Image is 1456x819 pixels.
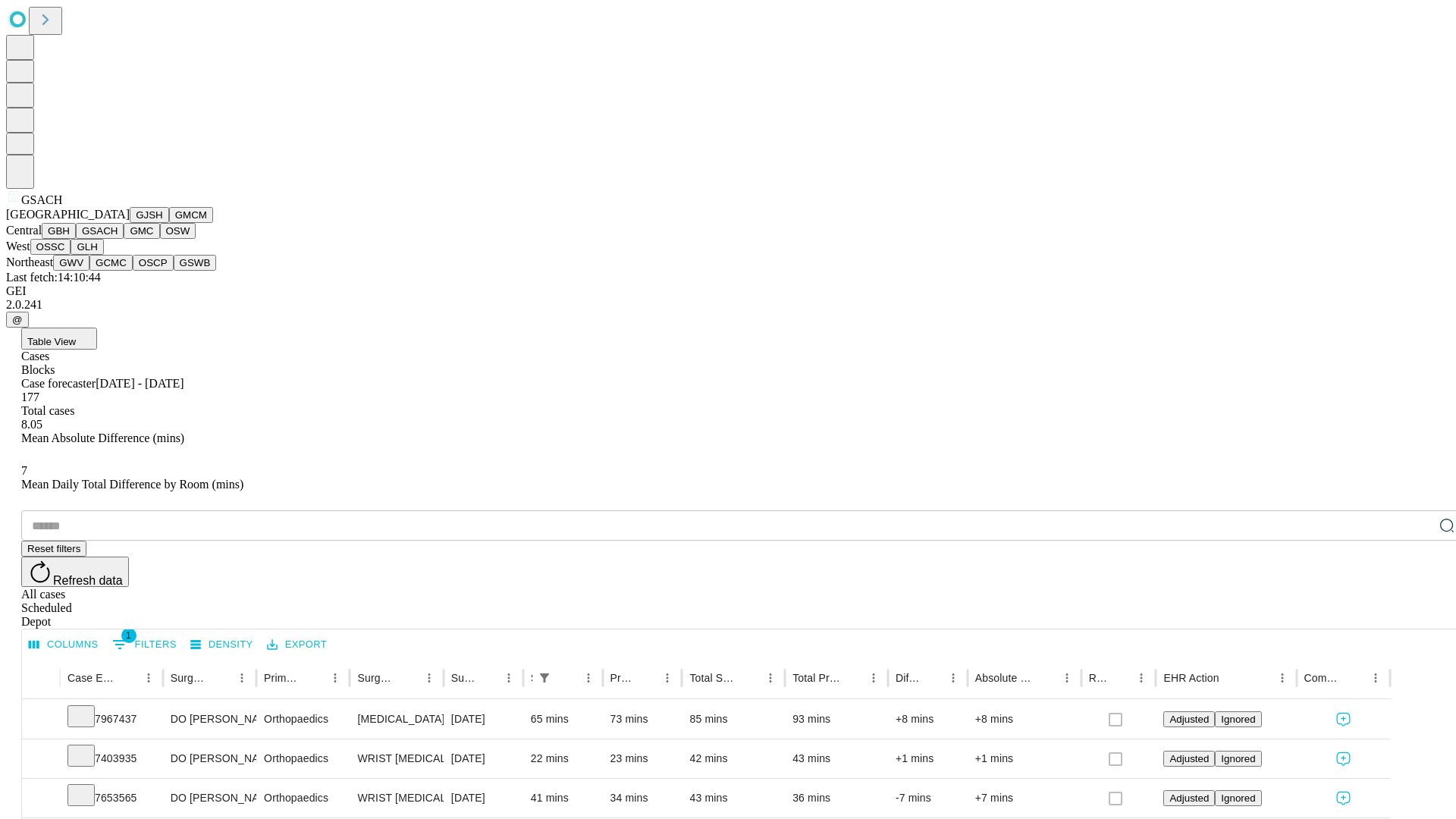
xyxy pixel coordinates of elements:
button: @ [6,312,29,328]
button: GBH [42,223,76,239]
button: Show filters [534,667,555,689]
button: Menu [1056,667,1078,689]
span: Ignored [1221,753,1255,764]
span: Ignored [1221,714,1255,725]
button: Sort [397,667,419,689]
span: West [6,240,30,253]
div: 36 mins [792,779,880,817]
div: +8 mins [975,700,1074,739]
div: Orthopaedics [264,779,342,817]
div: Surgeon Name [171,672,209,684]
span: Mean Absolute Difference (mins) [21,431,184,444]
div: 43 mins [792,739,880,778]
button: Sort [210,667,231,689]
div: 2.0.241 [6,298,1450,312]
div: 85 mins [689,700,777,739]
div: Orthopaedics [264,700,342,739]
button: Sort [842,667,863,689]
div: +7 mins [975,779,1074,817]
button: Refresh data [21,557,129,587]
span: Adjusted [1169,792,1209,804]
button: Menu [1272,667,1293,689]
button: Expand [30,746,52,773]
span: Table View [27,336,76,347]
div: WRIST [MEDICAL_DATA] SURGERY RELEASE TRANSVERSE [MEDICAL_DATA] LIGAMENT [357,739,435,778]
div: WRIST [MEDICAL_DATA] SURGERY RELEASE TRANSVERSE [MEDICAL_DATA] LIGAMENT [357,779,435,817]
div: 42 mins [689,739,777,778]
span: Northeast [6,256,53,268]
span: Ignored [1221,792,1255,804]
div: 34 mins [610,779,675,817]
span: GSACH [21,193,62,206]
button: Sort [1109,667,1131,689]
div: DO [PERSON_NAME] [PERSON_NAME] Do [171,739,249,778]
button: Reset filters [21,541,86,557]
button: Sort [1344,667,1365,689]
button: Sort [117,667,138,689]
button: Menu [231,667,253,689]
span: Adjusted [1169,753,1209,764]
button: OSW [160,223,196,239]
div: Resolved in EHR [1089,672,1109,684]
button: Menu [1131,667,1152,689]
button: Sort [557,667,578,689]
button: GJSH [130,207,169,223]
div: 65 mins [531,700,595,739]
div: 22 mins [531,739,595,778]
div: Surgery Date [451,672,475,684]
span: Mean Daily Total Difference by Room (mins) [21,478,243,491]
button: Adjusted [1163,790,1215,806]
button: Show filters [108,632,180,657]
span: 8.05 [21,418,42,431]
div: Surgery Name [357,672,395,684]
button: Menu [760,667,781,689]
span: Case forecaster [21,377,96,390]
div: DO [PERSON_NAME] [PERSON_NAME] Do [171,700,249,739]
button: Table View [21,328,97,350]
button: GCMC [89,255,133,271]
span: 177 [21,391,39,403]
div: Comments [1304,672,1342,684]
span: Refresh data [53,574,123,587]
button: Select columns [25,633,102,657]
button: GSWB [174,255,217,271]
div: +1 mins [896,739,960,778]
div: [MEDICAL_DATA] SKIN AND [MEDICAL_DATA] [357,700,435,739]
button: Expand [30,786,52,812]
button: GLH [71,239,103,255]
button: Sort [739,667,760,689]
button: Menu [325,667,346,689]
button: Menu [863,667,884,689]
span: 7 [21,464,27,477]
div: +1 mins [975,739,1074,778]
div: 23 mins [610,739,675,778]
button: Menu [943,667,964,689]
button: Ignored [1215,751,1261,767]
button: OSSC [30,239,71,255]
div: 73 mins [610,700,675,739]
div: GEI [6,284,1450,298]
div: Scheduled In Room Duration [531,672,532,684]
div: 7653565 [67,779,155,817]
button: GMC [124,223,159,239]
span: Adjusted [1169,714,1209,725]
button: Menu [498,667,519,689]
button: Menu [1365,667,1386,689]
div: 43 mins [689,779,777,817]
div: EHR Action [1163,672,1219,684]
div: Primary Service [264,672,302,684]
div: DO [PERSON_NAME] [PERSON_NAME] Do [171,779,249,817]
div: [DATE] [451,700,516,739]
div: +8 mins [896,700,960,739]
div: 41 mins [531,779,595,817]
div: Total Scheduled Duration [689,672,737,684]
button: Sort [1035,667,1056,689]
button: Menu [657,667,678,689]
div: [DATE] [451,779,516,817]
span: 1 [121,628,136,643]
button: Sort [921,667,943,689]
button: GSACH [76,223,124,239]
button: Expand [30,707,52,733]
div: 93 mins [792,700,880,739]
div: Total Predicted Duration [792,672,840,684]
